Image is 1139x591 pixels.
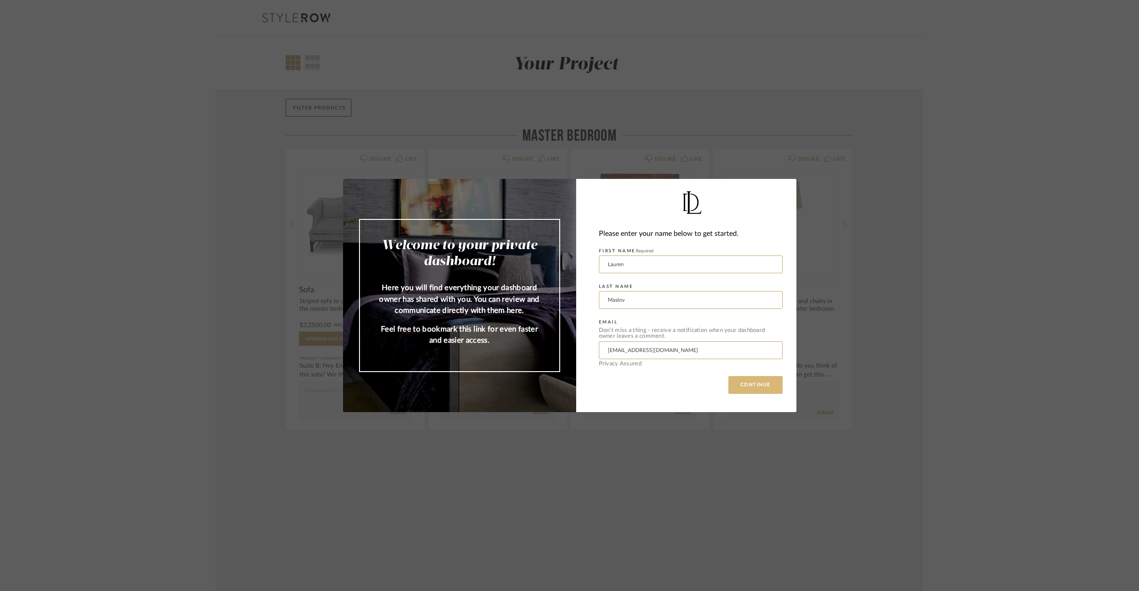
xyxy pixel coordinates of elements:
input: Enter Last Name [599,291,783,309]
p: Here you will find everything your dashboard owner has shared with you. You can review and commun... [378,282,541,316]
span: Required [636,249,654,253]
input: Enter Email [599,341,783,359]
input: Enter First Name [599,255,783,273]
div: Privacy Assured [599,361,783,367]
label: FIRST NAME [599,248,654,254]
div: Don’t miss a thing - receive a notification when your dashboard owner leaves a comment. [599,328,783,339]
button: CONTINUE [728,376,783,394]
label: LAST NAME [599,284,634,289]
p: Feel free to bookmark this link for even faster and easier access. [378,324,541,346]
h2: Welcome to your private dashboard! [378,238,541,270]
label: EMAIL [599,320,618,325]
div: Please enter your name below to get started. [599,228,783,240]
